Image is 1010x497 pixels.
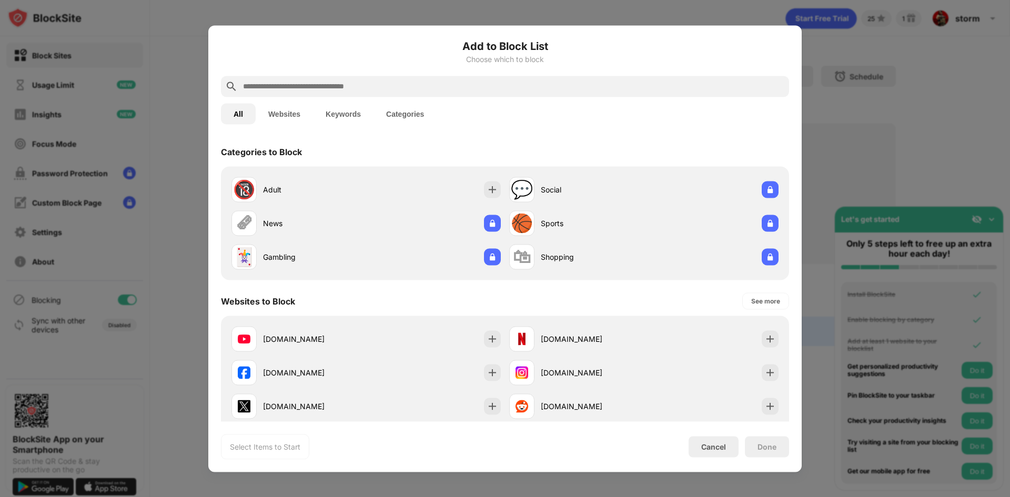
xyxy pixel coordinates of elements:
img: favicons [238,332,250,345]
div: Shopping [541,251,644,262]
div: Gambling [263,251,366,262]
div: Cancel [701,442,726,451]
div: [DOMAIN_NAME] [541,401,644,412]
button: All [221,103,256,124]
div: Choose which to block [221,55,789,63]
div: Sports [541,218,644,229]
img: favicons [516,400,528,412]
div: 🛍 [513,246,531,268]
button: Websites [256,103,313,124]
div: [DOMAIN_NAME] [541,333,644,344]
div: 💬 [511,179,533,200]
div: Social [541,184,644,195]
img: favicons [238,366,250,379]
div: [DOMAIN_NAME] [541,367,644,378]
div: [DOMAIN_NAME] [263,333,366,344]
div: Done [757,442,776,451]
img: search.svg [225,80,238,93]
div: [DOMAIN_NAME] [263,367,366,378]
div: See more [751,296,780,306]
div: [DOMAIN_NAME] [263,401,366,412]
h6: Add to Block List [221,38,789,54]
div: Select Items to Start [230,441,300,452]
img: favicons [516,366,528,379]
div: 🃏 [233,246,255,268]
img: favicons [238,400,250,412]
button: Keywords [313,103,373,124]
div: Categories to Block [221,146,302,157]
div: 🗞 [235,212,253,234]
div: Adult [263,184,366,195]
div: 🔞 [233,179,255,200]
div: 🏀 [511,212,533,234]
img: favicons [516,332,528,345]
div: Websites to Block [221,296,295,306]
button: Categories [373,103,437,124]
div: News [263,218,366,229]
